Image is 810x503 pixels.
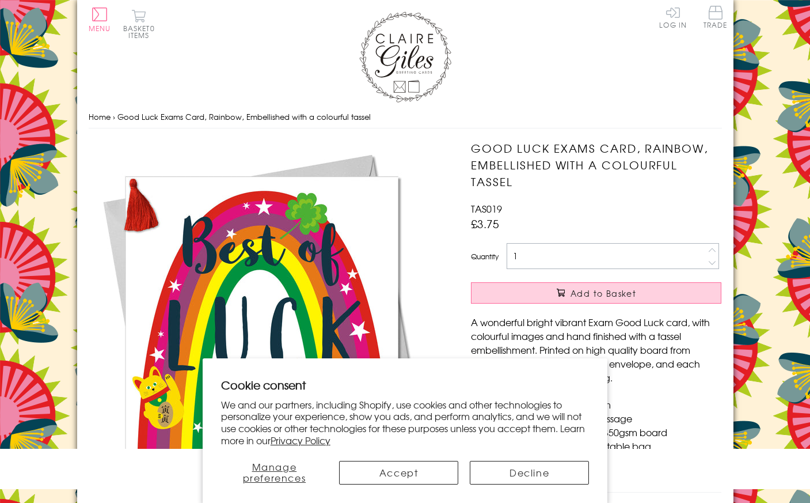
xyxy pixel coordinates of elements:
span: £3.75 [471,215,499,232]
a: Log In [659,6,687,28]
label: Quantity [471,251,499,262]
h1: Good Luck Exams Card, Rainbow, Embellished with a colourful tassel [471,140,721,190]
h2: Cookie consent [221,377,590,393]
a: Privacy Policy [271,433,330,447]
span: Add to Basket [571,288,636,299]
button: Menu [89,7,111,32]
img: Claire Giles Greetings Cards [359,12,451,103]
a: Trade [703,6,728,31]
button: Accept [339,461,458,485]
span: Good Luck Exams Card, Rainbow, Embellished with a colourful tassel [117,111,371,122]
a: Home [89,111,111,122]
nav: breadcrumbs [89,105,722,129]
button: Decline [470,461,589,485]
button: Basket0 items [123,9,155,39]
span: Manage preferences [243,460,306,485]
p: We and our partners, including Shopify, use cookies and other technologies to personalize your ex... [221,399,590,447]
span: 0 items [128,23,155,40]
button: Add to Basket [471,282,721,304]
img: Good Luck Exams Card, Rainbow, Embellished with a colourful tassel [89,140,434,486]
span: › [113,111,115,122]
span: Trade [703,6,728,28]
span: TAS019 [471,202,502,215]
button: Manage preferences [221,461,328,485]
span: Menu [89,23,111,33]
p: A wonderful bright vibrant Exam Good Luck card, with colourful images and hand finished with a ta... [471,315,721,384]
